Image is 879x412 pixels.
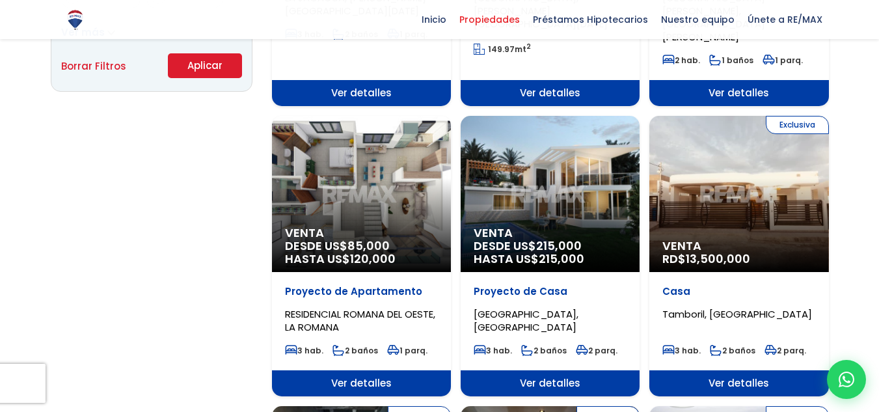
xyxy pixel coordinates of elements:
[461,116,640,396] a: Venta DESDE US$215,000 HASTA US$215,000 Proyecto de Casa [GEOGRAPHIC_DATA], [GEOGRAPHIC_DATA] 3 h...
[387,345,427,356] span: 1 parq.
[576,345,617,356] span: 2 parq.
[526,10,655,29] span: Préstamos Hipotecarios
[347,238,390,254] span: 85,000
[741,10,829,29] span: Únete a RE/MAX
[285,345,323,356] span: 3 hab.
[272,80,451,106] span: Ver detalles
[710,345,755,356] span: 2 baños
[415,10,453,29] span: Inicio
[61,58,126,74] a: Borrar Filtros
[539,251,584,267] span: 215,000
[350,251,396,267] span: 120,000
[285,285,438,298] p: Proyecto de Apartamento
[649,116,828,396] a: Exclusiva Venta RD$13,500,000 Casa Tamboril, [GEOGRAPHIC_DATA] 3 hab. 2 baños 2 parq. Ver detalles
[461,80,640,106] span: Ver detalles
[474,240,627,266] span: DESDE US$
[763,55,803,66] span: 1 parq.
[662,240,815,253] span: Venta
[474,227,627,240] span: Venta
[474,253,627,266] span: HASTA US$
[662,251,750,267] span: RD$
[709,55,753,66] span: 1 baños
[272,116,451,396] a: Venta DESDE US$85,000 HASTA US$120,000 Proyecto de Apartamento RESIDENCIAL ROMANA DEL OESTE, LA R...
[766,116,829,134] span: Exclusiva
[474,44,531,55] span: mt
[332,345,378,356] span: 2 baños
[168,53,242,78] button: Aplicar
[662,55,700,66] span: 2 hab.
[536,238,582,254] span: 215,000
[662,285,815,298] p: Casa
[655,10,741,29] span: Nuestro equipo
[662,345,701,356] span: 3 hab.
[272,370,451,396] span: Ver detalles
[662,307,812,321] span: Tamboril, [GEOGRAPHIC_DATA]
[474,285,627,298] p: Proyecto de Casa
[686,251,750,267] span: 13,500,000
[285,240,438,266] span: DESDE US$
[488,44,515,55] span: 149.97
[764,345,806,356] span: 2 parq.
[521,345,567,356] span: 2 baños
[453,10,526,29] span: Propiedades
[526,42,531,51] sup: 2
[64,8,87,31] img: Logo de REMAX
[285,227,438,240] span: Venta
[461,370,640,396] span: Ver detalles
[474,307,578,334] span: [GEOGRAPHIC_DATA], [GEOGRAPHIC_DATA]
[285,253,438,266] span: HASTA US$
[285,307,435,334] span: RESIDENCIAL ROMANA DEL OESTE, LA ROMANA
[474,345,512,356] span: 3 hab.
[649,370,828,396] span: Ver detalles
[649,80,828,106] span: Ver detalles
